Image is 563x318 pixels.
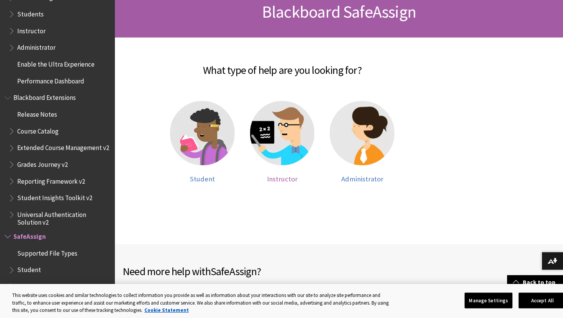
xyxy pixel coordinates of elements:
[17,264,41,274] span: Student
[5,230,110,310] nav: Book outline for Blackboard SafeAssign
[17,125,59,135] span: Course Catalog
[12,292,394,314] div: This website uses cookies and similar technologies to collect information you provide as well as ...
[17,58,95,68] span: Enable the Ultra Experience
[170,101,235,183] a: Student help Student
[17,24,46,35] span: Instructor
[330,101,394,166] img: Administrator help
[17,142,109,152] span: Extended Course Management v2
[17,247,77,257] span: Supported File Types
[17,208,110,226] span: Universal Authentication Solution v2
[330,101,394,183] a: Administrator help Administrator
[262,1,416,22] span: Blackboard SafeAssign
[250,101,315,166] img: Instructor help
[267,174,298,183] span: Instructor
[17,8,44,18] span: Students
[17,158,68,168] span: Grades Journey v2
[17,75,84,85] span: Performance Dashboard
[507,275,563,289] a: Back to top
[17,192,92,202] span: Student Insights Toolkit v2
[17,41,56,52] span: Administrator
[465,292,512,308] button: Manage Settings
[211,264,257,278] span: SafeAssign
[17,280,46,290] span: Instructor
[13,91,76,102] span: Blackboard Extensions
[5,91,110,227] nav: Book outline for Blackboard Extensions
[144,307,189,313] a: More information about your privacy, opens in a new tab
[250,101,315,183] a: Instructor help Instructor
[13,230,46,240] span: SafeAssign
[190,174,215,183] span: Student
[17,108,57,118] span: Release Notes
[341,174,383,183] span: Administrator
[170,101,235,166] img: Student help
[17,175,85,185] span: Reporting Framework v2
[123,263,339,279] h2: Need more help with ?
[123,53,442,78] h2: What type of help are you looking for?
